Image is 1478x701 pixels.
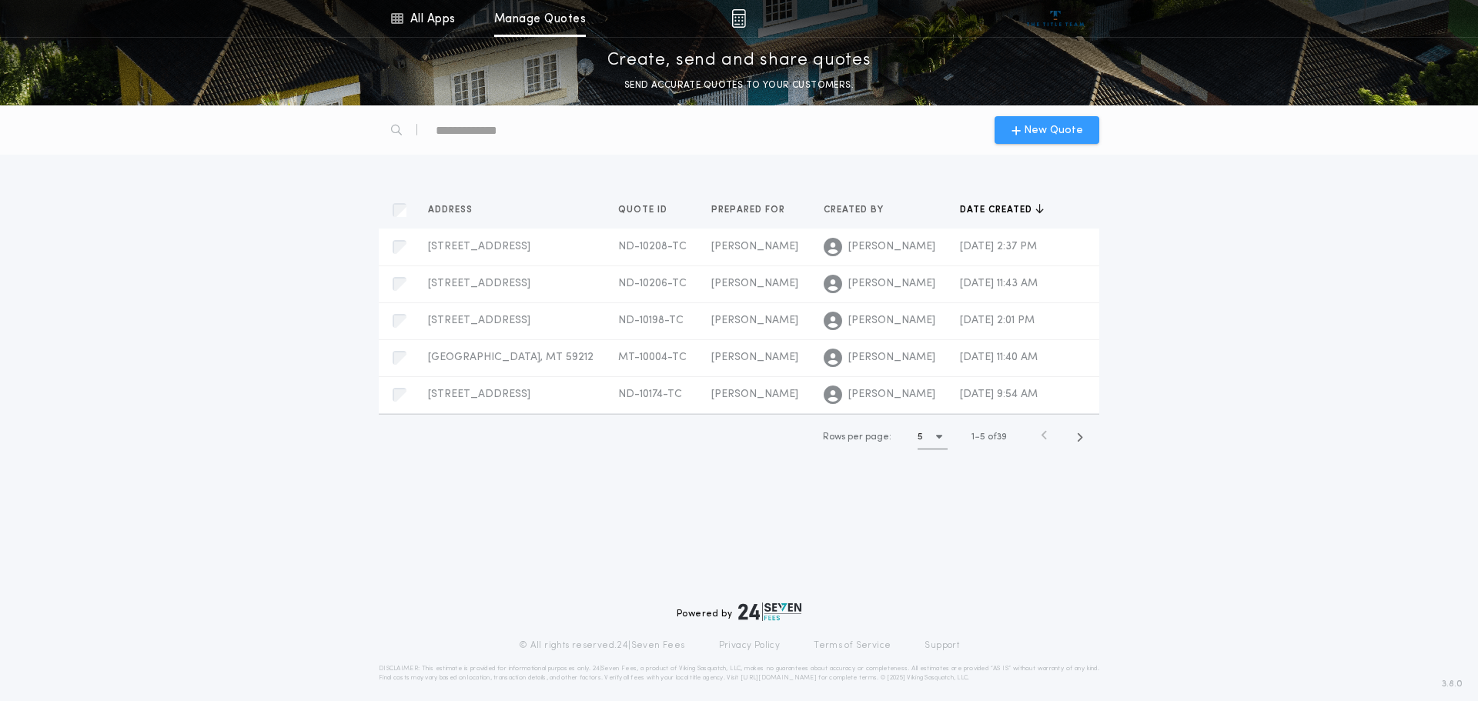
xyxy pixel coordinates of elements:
[618,315,684,326] span: ND-10198-TC
[960,352,1038,363] span: [DATE] 11:40 AM
[918,429,923,445] h1: 5
[618,241,687,252] span: ND-10208-TC
[719,639,781,652] a: Privacy Policy
[918,425,948,449] button: 5
[995,116,1099,144] button: New Quote
[1442,677,1463,691] span: 3.8.0
[624,78,854,93] p: SEND ACCURATE QUOTES TO YOUR CUSTOMERS.
[1027,11,1085,26] img: vs-icon
[925,639,959,652] a: Support
[428,278,530,289] span: [STREET_ADDRESS]
[428,352,594,363] span: [GEOGRAPHIC_DATA], MT 59212
[848,387,935,402] span: [PERSON_NAME]
[519,639,685,652] p: © All rights reserved. 24|Seven Fees
[848,276,935,292] span: [PERSON_NAME]
[428,241,530,252] span: [STREET_ADDRESS]
[618,204,670,216] span: Quote ID
[428,202,484,218] button: Address
[607,48,871,73] p: Create, send and share quotes
[618,352,687,363] span: MT-10004-TC
[731,9,746,28] img: img
[824,202,895,218] button: Created by
[848,350,935,366] span: [PERSON_NAME]
[960,241,1037,252] span: [DATE] 2:37 PM
[741,675,817,681] a: [URL][DOMAIN_NAME]
[711,315,798,326] span: [PERSON_NAME]
[711,389,798,400] span: [PERSON_NAME]
[428,389,530,400] span: [STREET_ADDRESS]
[960,204,1035,216] span: Date created
[711,278,798,289] span: [PERSON_NAME]
[848,239,935,255] span: [PERSON_NAME]
[823,432,891,442] span: Rows per page:
[711,241,798,252] span: [PERSON_NAME]
[618,389,682,400] span: ND-10174-TC
[711,352,798,363] span: [PERSON_NAME]
[711,204,788,216] span: Prepared for
[677,603,801,621] div: Powered by
[428,204,476,216] span: Address
[618,278,687,289] span: ND-10206-TC
[848,313,935,329] span: [PERSON_NAME]
[988,430,1007,444] span: of 39
[960,389,1038,400] span: [DATE] 9:54 AM
[428,315,530,326] span: [STREET_ADDRESS]
[960,315,1035,326] span: [DATE] 2:01 PM
[618,202,679,218] button: Quote ID
[379,664,1099,683] p: DISCLAIMER: This estimate is provided for informational purposes only. 24|Seven Fees, a product o...
[738,603,801,621] img: logo
[1024,122,1083,139] span: New Quote
[960,278,1038,289] span: [DATE] 11:43 AM
[824,204,887,216] span: Created by
[971,432,975,442] span: 1
[960,202,1044,218] button: Date created
[814,639,891,652] a: Terms of Service
[980,432,985,442] span: 5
